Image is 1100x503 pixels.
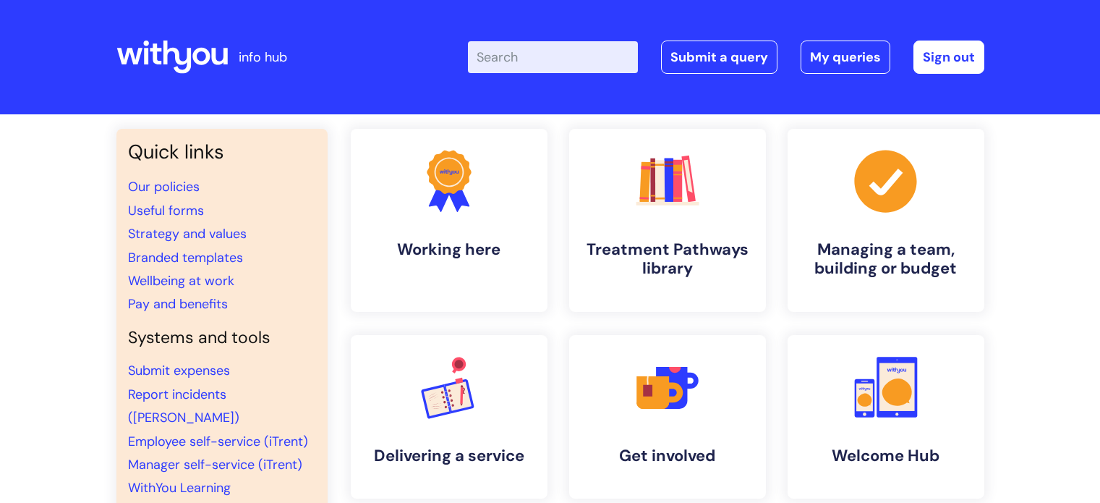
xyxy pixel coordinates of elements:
h4: Get involved [581,447,754,465]
a: Report incidents ([PERSON_NAME]) [128,386,239,426]
a: Submit expenses [128,362,230,379]
a: Submit a query [661,41,777,74]
h4: Welcome Hub [799,447,973,465]
p: info hub [239,46,287,69]
h4: Treatment Pathways library [581,240,754,279]
input: Search [468,41,638,73]
a: Useful forms [128,202,204,219]
h3: Quick links [128,140,316,164]
h4: Systems and tools [128,328,316,348]
a: Manager self-service (iTrent) [128,456,302,473]
div: | - [468,41,984,74]
a: Branded templates [128,249,243,266]
a: Treatment Pathways library [569,129,766,312]
a: Managing a team, building or budget [788,129,984,312]
a: Wellbeing at work [128,272,234,289]
a: Delivering a service [351,335,547,499]
a: Sign out [913,41,984,74]
a: Strategy and values [128,225,247,242]
h4: Working here [362,240,536,259]
a: Get involved [569,335,766,499]
h4: Managing a team, building or budget [799,240,973,279]
a: Working here [351,129,547,312]
a: My queries [801,41,890,74]
a: Pay and benefits [128,295,228,313]
a: Welcome Hub [788,335,984,499]
a: WithYou Learning [128,479,231,496]
a: Our policies [128,178,200,195]
a: Employee self-service (iTrent) [128,433,308,450]
h4: Delivering a service [362,447,536,465]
